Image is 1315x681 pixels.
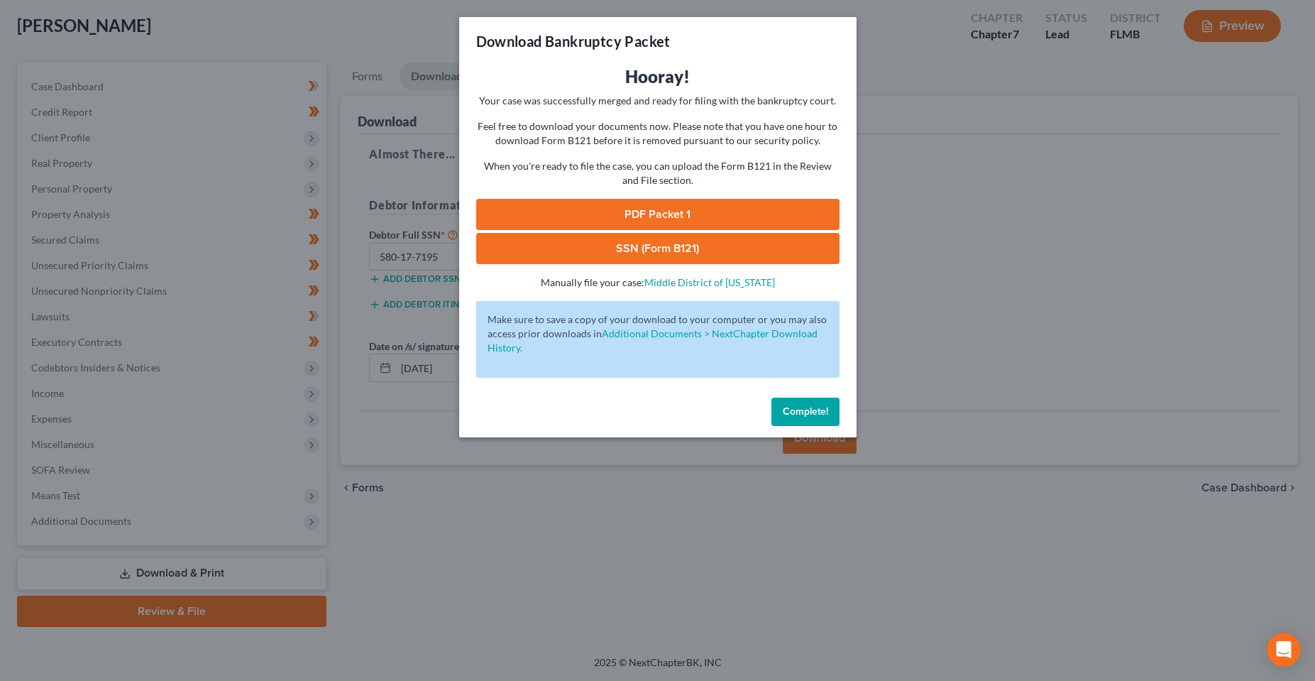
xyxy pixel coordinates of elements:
p: Feel free to download your documents now. Please note that you have one hour to download Form B12... [476,119,840,148]
h3: Hooray! [476,65,840,88]
a: PDF Packet 1 [476,199,840,230]
p: When you're ready to file the case, you can upload the Form B121 in the Review and File section. [476,159,840,187]
h3: Download Bankruptcy Packet [476,31,671,51]
p: Make sure to save a copy of your download to your computer or you may also access prior downloads in [488,312,828,355]
a: SSN (Form B121) [476,233,840,264]
button: Complete! [771,398,840,426]
a: Additional Documents > NextChapter Download History. [488,327,818,354]
p: Manually file your case: [476,276,840,290]
p: Your case was successfully merged and ready for filing with the bankruptcy court. [476,94,840,108]
div: Open Intercom Messenger [1267,633,1301,667]
a: Middle District of [US_STATE] [644,276,775,288]
span: Complete! [783,405,828,418]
